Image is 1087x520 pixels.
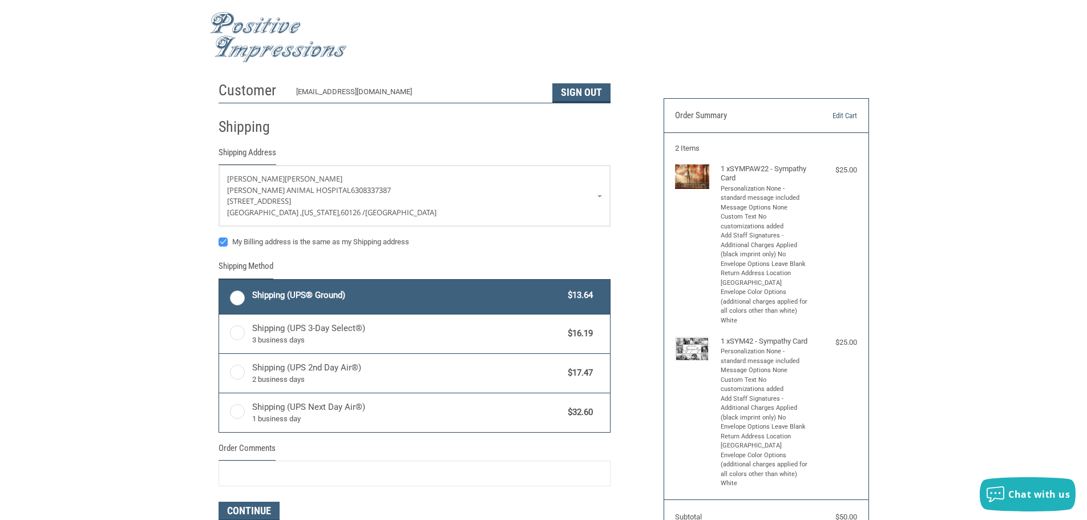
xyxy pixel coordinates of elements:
span: [STREET_ADDRESS] [227,196,291,206]
span: Chat with us [1008,488,1070,501]
span: 1 business day [252,413,563,425]
legend: Shipping Method [219,260,273,279]
a: Edit Cart [799,110,857,122]
span: Shipping (UPS 2nd Day Air®) [252,361,563,385]
h3: Order Summary [675,110,799,122]
li: Custom Text No customizations added [721,376,809,394]
span: Shipping (UPS Next Day Air®) [252,401,563,425]
span: $17.47 [563,366,593,380]
legend: Shipping Address [219,146,276,165]
button: Chat with us [980,477,1076,511]
h4: 1 x SYM42 - Sympathy Card [721,337,809,346]
span: 60126 / [341,207,365,217]
h4: 1 x SYMPAW22 - Sympathy Card [721,164,809,183]
li: Envelope Color Options (additional charges applied for all colors other than white) White [721,288,809,325]
span: [GEOGRAPHIC_DATA] , [227,207,302,217]
div: [EMAIL_ADDRESS][DOMAIN_NAME] [296,86,541,103]
li: Return Address Location [GEOGRAPHIC_DATA] [721,269,809,288]
li: Message Options None [721,203,809,213]
img: Positive Impressions [210,12,347,63]
span: [PERSON_NAME] Animal Hospital [227,185,351,195]
div: $25.00 [811,164,857,176]
span: [PERSON_NAME] [285,174,342,184]
li: Return Address Location [GEOGRAPHIC_DATA] [721,432,809,451]
li: Personalization None - standard message included [721,184,809,203]
div: $25.00 [811,337,857,348]
span: $16.19 [563,327,593,340]
h2: Customer [219,81,285,100]
span: Shipping (UPS® Ground) [252,289,563,302]
a: Enter or select a different address [219,166,610,226]
span: 6308337387 [351,185,391,195]
span: 3 business days [252,334,563,346]
span: [GEOGRAPHIC_DATA] [365,207,437,217]
legend: Order Comments [219,442,276,461]
h3: 2 Items [675,144,857,153]
span: 2 business days [252,374,563,385]
button: Sign Out [552,83,611,103]
li: Envelope Options Leave Blank [721,422,809,432]
li: Envelope Options Leave Blank [721,260,809,269]
span: Shipping (UPS 3-Day Select®) [252,322,563,346]
span: [PERSON_NAME] [227,174,285,184]
span: $32.60 [563,406,593,419]
span: [US_STATE], [302,207,341,217]
h2: Shipping [219,118,285,136]
li: Add Staff Signatures - Additional Charges Applied (black imprint only) No [721,394,809,423]
li: Add Staff Signatures - Additional Charges Applied (black imprint only) No [721,231,809,260]
li: Envelope Color Options (additional charges applied for all colors other than white) White [721,451,809,489]
li: Personalization None - standard message included [721,347,809,366]
li: Message Options None [721,366,809,376]
li: Custom Text No customizations added [721,212,809,231]
span: $13.64 [563,289,593,302]
label: My Billing address is the same as my Shipping address [219,237,611,247]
